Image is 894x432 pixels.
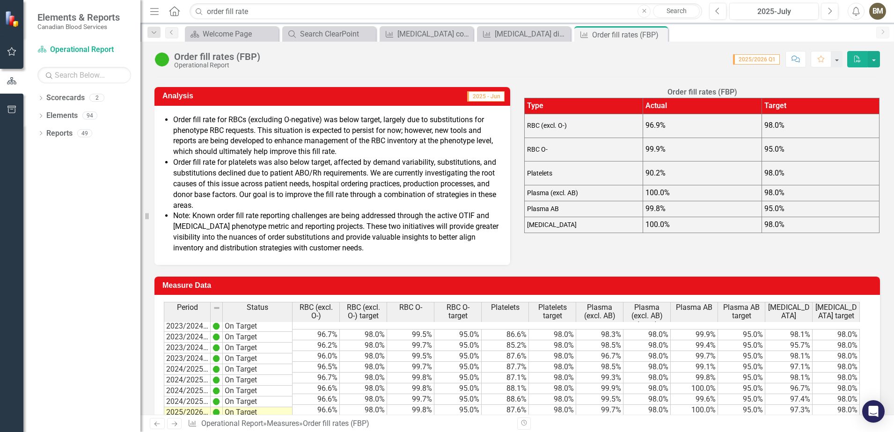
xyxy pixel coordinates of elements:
span: Platelets [527,169,552,177]
input: Search ClearPoint... [190,3,702,20]
div: Order fill rates (FBP) [174,51,260,62]
td: 98.0% [762,161,879,185]
td: 99.7% [387,394,434,405]
td: 96.6% [293,394,340,405]
a: Search ClearPoint [285,28,374,40]
td: 98.5% [576,362,623,373]
span: Type [527,101,543,110]
td: 98.1% [765,373,813,383]
td: 99.6% [671,394,718,405]
td: 98.0% [529,329,576,340]
td: 98.0% [529,340,576,351]
td: 90.2% [643,161,762,185]
td: 87.6% [482,405,529,416]
td: 95.0% [762,138,879,161]
td: 99.8% [671,373,718,383]
td: 2024/2025 Q1 [164,364,211,375]
span: RBC (excl. O-) [527,122,567,129]
span: 2025/2026 Q1 [733,54,780,65]
span: Elements & Reports [37,12,120,23]
span: [MEDICAL_DATA] target [814,303,857,320]
a: Operational Report [201,419,263,428]
td: 98.0% [623,383,671,394]
td: 95.0% [434,329,482,340]
img: IjK2lU6JAAAAAElFTkSuQmCC [213,398,220,405]
td: 2024/2025 Q2 [164,375,211,386]
td: 97.3% [765,405,813,416]
a: Welcome Page [187,28,276,40]
div: Order fill rates (FBP) [592,29,666,41]
td: 98.0% [623,362,671,373]
td: 98.0% [813,373,860,383]
td: 98.0% [762,217,879,233]
td: 87.6% [482,351,529,362]
td: 95.0% [718,362,765,373]
td: 96.6% [293,383,340,394]
td: 96.0% [293,351,340,362]
h3: Measure Data [162,281,875,290]
td: 88.1% [482,383,529,394]
small: Canadian Blood Services [37,23,120,30]
span: Status [247,303,268,312]
td: 95.0% [434,340,482,351]
a: Elements [46,110,78,121]
span: Order fill rate for RBCs (excluding O-negative) was below target, largely due to substitutions fo... [173,115,493,156]
div: 2 [89,94,104,102]
td: 98.0% [340,340,387,351]
td: 98.0% [340,329,387,340]
div: Search ClearPoint [300,28,374,40]
td: 98.0% [529,383,576,394]
td: 99.8% [387,383,434,394]
td: 96.6% [293,405,340,416]
td: 87.1% [482,373,529,383]
span: Platelets target [531,303,574,320]
td: 2024/2025 Q4 [164,396,211,407]
td: On Target [223,343,293,353]
td: 95.0% [718,340,765,351]
img: IjK2lU6JAAAAAElFTkSuQmCC [213,409,220,416]
span: RBC O- [399,303,422,312]
span: RBC O- [527,146,548,153]
td: 99.3% [576,373,623,383]
div: [MEDICAL_DATA] collections [397,28,471,40]
td: 98.0% [340,394,387,405]
div: Operational Report [174,62,260,69]
td: 98.1% [765,351,813,362]
td: 95.0% [434,362,482,373]
td: 99.7% [387,362,434,373]
span: RBC (excl. O-) [294,303,337,320]
td: 97.4% [765,394,813,405]
h3: Analysis [162,92,315,100]
td: 96.7% [765,383,813,394]
td: 99.9% [576,383,623,394]
td: 2024/2025 Q3 [164,386,211,396]
a: [MEDICAL_DATA] collections [382,28,471,40]
td: On Target [223,353,293,364]
td: 100.0% [671,405,718,416]
td: 95.0% [434,351,482,362]
span: Plasma AB [676,303,712,312]
td: 98.0% [813,405,860,416]
td: 98.0% [813,394,860,405]
td: 98.0% [529,394,576,405]
a: Operational Report [37,44,131,55]
td: 98.0% [529,373,576,383]
td: 95.0% [434,383,482,394]
td: 96.9% [643,114,762,138]
td: 100.0% [643,217,762,233]
td: 99.9% [643,138,762,161]
td: 95.0% [718,383,765,394]
span: Note: Known order fill rate reporting challenges are being addressed through the active OTIF and ... [173,211,498,252]
td: 98.0% [623,373,671,383]
td: 99.7% [387,340,434,351]
td: 98.0% [623,329,671,340]
div: Open Intercom Messenger [862,400,885,423]
span: Actual [645,101,667,110]
td: 98.0% [340,405,387,416]
td: 85.2% [482,340,529,351]
img: On Target [154,52,169,67]
td: 98.0% [623,394,671,405]
div: Welcome Page [203,28,276,40]
td: 2023/2024 Q2 [164,332,211,343]
td: 95.7% [765,340,813,351]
